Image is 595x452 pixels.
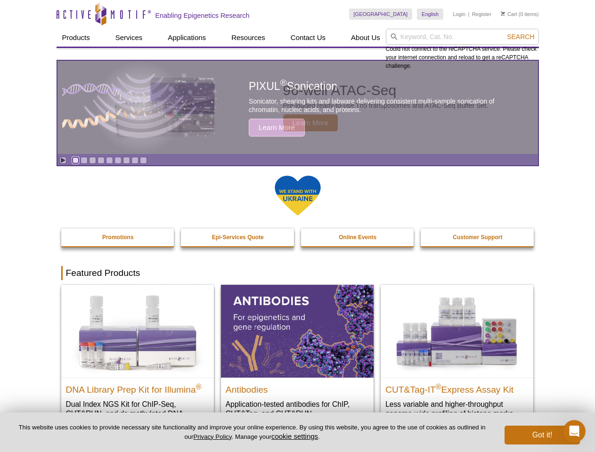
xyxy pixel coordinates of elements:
a: Customer Support [421,228,535,246]
strong: Promotions [102,234,134,241]
iframe: Intercom live chat [563,420,586,443]
a: Promotions [61,228,175,246]
a: Resources [226,29,271,47]
img: All Antibodies [221,285,374,377]
a: Online Events [301,228,415,246]
li: | [468,8,470,20]
a: English [417,8,443,20]
strong: Online Events [339,234,376,241]
button: Search [504,32,537,41]
a: Services [110,29,148,47]
a: Go to slide 3 [89,157,96,164]
a: DNA Library Prep Kit for Illumina DNA Library Prep Kit for Illumina® Dual Index NGS Kit for ChIP-... [61,285,214,437]
img: Your Cart [501,11,505,16]
img: CUT&Tag-IT® Express Assay Kit [381,285,533,377]
a: [GEOGRAPHIC_DATA] [349,8,413,20]
input: Keyword, Cat. No. [386,29,539,45]
a: CUT&Tag-IT® Express Assay Kit CUT&Tag-IT®Express Assay Kit Less variable and higher-throughput ge... [381,285,533,428]
a: Privacy Policy [193,433,231,440]
h2: Enabling Epigenetics Research [155,11,250,20]
sup: ® [196,382,202,390]
h2: Featured Products [61,266,534,280]
a: Register [472,11,491,17]
h2: CUT&Tag-IT Express Assay Kit [385,380,529,395]
a: Go to slide 9 [140,157,147,164]
a: All Antibodies Antibodies Application-tested antibodies for ChIP, CUT&Tag, and CUT&RUN. [221,285,374,428]
sup: ® [436,382,441,390]
a: Cart [501,11,517,17]
a: Go to slide 1 [72,157,79,164]
p: This website uses cookies to provide necessary site functionality and improve your online experie... [15,423,489,441]
button: Got it! [505,426,580,444]
a: Applications [162,29,212,47]
p: Less variable and higher-throughput genome-wide profiling of histone marks​. [385,399,529,419]
div: Could not connect to the reCAPTCHA service. Please check your internet connection and reload to g... [386,29,539,70]
li: (0 items) [501,8,539,20]
a: Go to slide 2 [81,157,88,164]
a: About Us [345,29,386,47]
p: Application-tested antibodies for ChIP, CUT&Tag, and CUT&RUN. [226,399,369,419]
a: Epi-Services Quote [181,228,295,246]
img: DNA Library Prep Kit for Illumina [61,285,214,377]
h2: Antibodies [226,380,369,395]
strong: Epi-Services Quote [212,234,264,241]
a: Go to slide 4 [98,157,105,164]
a: Go to slide 7 [123,157,130,164]
a: Go to slide 6 [114,157,122,164]
a: Login [453,11,465,17]
span: Search [507,33,534,40]
a: Products [57,29,96,47]
h2: DNA Library Prep Kit for Illumina [66,380,209,395]
p: Dual Index NGS Kit for ChIP-Seq, CUT&RUN, and ds methylated DNA assays. [66,399,209,428]
a: Go to slide 8 [131,157,139,164]
button: cookie settings [271,432,318,440]
a: Toggle autoplay [59,157,66,164]
a: Go to slide 5 [106,157,113,164]
strong: Customer Support [453,234,502,241]
img: We Stand With Ukraine [274,175,321,217]
a: Contact Us [285,29,331,47]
